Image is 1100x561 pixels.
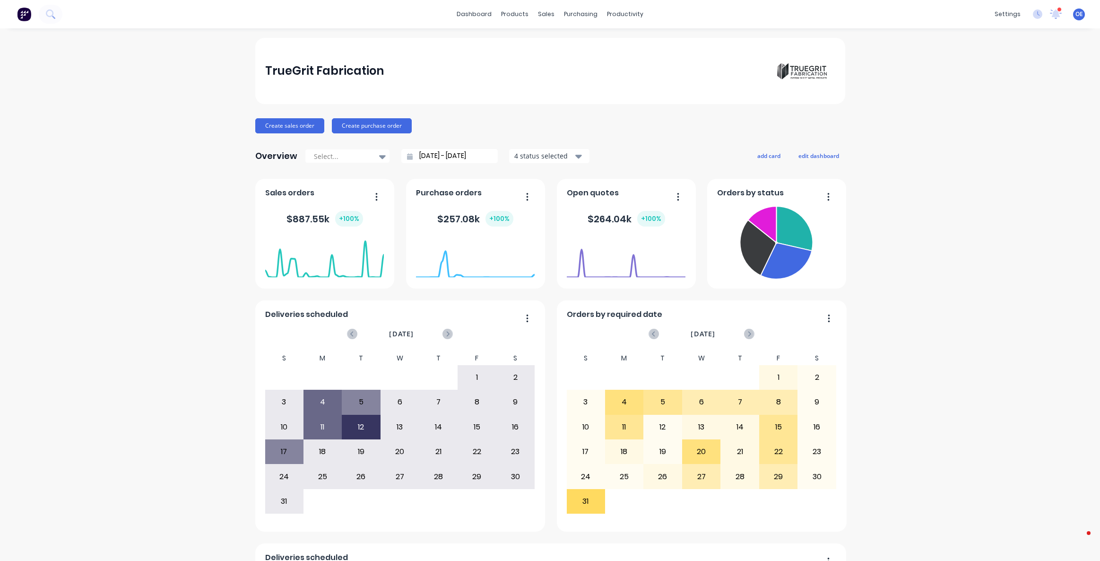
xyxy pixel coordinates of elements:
span: Orders by required date [567,309,662,320]
div: 13 [381,415,419,439]
div: 19 [342,440,380,464]
div: 19 [644,440,682,464]
button: Create purchase order [332,118,412,133]
div: $ 257.08k [437,211,513,227]
div: 4 [304,390,342,414]
div: 13 [683,415,720,439]
div: 16 [496,415,534,439]
div: 3 [567,390,605,414]
div: F [759,351,798,365]
div: T [419,351,458,365]
div: 27 [683,465,720,488]
div: 17 [567,440,605,464]
div: W [381,351,419,365]
div: productivity [602,7,648,21]
button: 4 status selected [509,149,589,163]
div: 30 [496,465,534,488]
span: Open quotes [567,187,619,199]
div: 11 [606,415,643,439]
div: 20 [381,440,419,464]
div: 25 [606,465,643,488]
div: 18 [304,440,342,464]
div: 23 [798,440,836,464]
div: 26 [644,465,682,488]
div: 11 [304,415,342,439]
span: [DATE] [691,329,715,339]
a: dashboard [452,7,496,21]
div: 30 [798,465,836,488]
div: 29 [458,465,496,488]
div: 31 [567,490,605,513]
div: 21 [721,440,759,464]
img: TrueGrit Fabrication [769,38,835,104]
div: 25 [304,465,342,488]
div: 15 [760,415,797,439]
div: 14 [419,415,457,439]
div: 7 [721,390,759,414]
span: [DATE] [389,329,414,339]
div: 16 [798,415,836,439]
button: add card [751,149,787,162]
div: + 100 % [485,211,513,227]
span: Sales orders [265,187,314,199]
div: 1 [458,366,496,389]
div: 2 [798,366,836,389]
div: T [342,351,381,365]
div: 6 [381,390,419,414]
button: edit dashboard [792,149,845,162]
div: 4 [606,390,643,414]
div: 31 [265,490,303,513]
div: 9 [798,390,836,414]
div: 1 [760,366,797,389]
div: 22 [760,440,797,464]
div: S [566,351,605,365]
div: $ 264.04k [588,211,665,227]
div: 27 [381,465,419,488]
div: 20 [683,440,720,464]
div: F [458,351,496,365]
div: 21 [419,440,457,464]
div: + 100 % [335,211,363,227]
div: M [605,351,644,365]
div: 10 [265,415,303,439]
div: 15 [458,415,496,439]
div: 4 status selected [514,151,574,161]
div: 12 [644,415,682,439]
img: Factory [17,7,31,21]
div: S [496,351,535,365]
div: 29 [760,465,797,488]
span: OE [1075,10,1083,18]
div: 10 [567,415,605,439]
div: sales [533,7,559,21]
div: S [265,351,303,365]
div: 12 [342,415,380,439]
div: $ 887.55k [286,211,363,227]
div: 26 [342,465,380,488]
iframe: Intercom live chat [1068,529,1091,552]
div: 17 [265,440,303,464]
div: purchasing [559,7,602,21]
div: Overview [255,147,297,166]
div: 8 [760,390,797,414]
div: M [303,351,342,365]
div: 24 [567,465,605,488]
div: TrueGrit Fabrication [265,61,384,80]
div: 14 [721,415,759,439]
span: Orders by status [717,187,784,199]
div: 24 [265,465,303,488]
div: 23 [496,440,534,464]
button: Create sales order [255,118,324,133]
div: 28 [419,465,457,488]
div: 7 [419,390,457,414]
div: 9 [496,390,534,414]
div: T [643,351,682,365]
div: settings [990,7,1025,21]
div: 6 [683,390,720,414]
div: products [496,7,533,21]
div: 28 [721,465,759,488]
div: 18 [606,440,643,464]
div: 5 [342,390,380,414]
div: 2 [496,366,534,389]
div: T [720,351,759,365]
div: 8 [458,390,496,414]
